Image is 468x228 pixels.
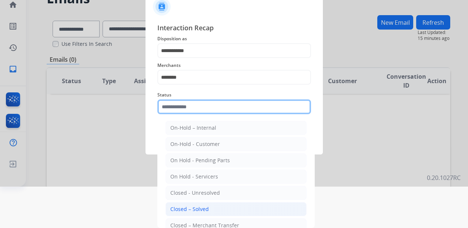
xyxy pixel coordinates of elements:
[427,173,461,182] p: 0.20.1027RC
[157,34,311,43] span: Disposition as
[157,61,311,70] span: Merchants
[157,91,311,99] span: Status
[170,205,209,213] div: Closed – Solved
[170,189,220,197] div: Closed - Unresolved
[170,140,220,148] div: On-Hold - Customer
[170,124,216,132] div: On-Hold – Internal
[157,23,311,34] span: Interaction Recap
[170,173,218,180] div: On Hold - Servicers
[170,157,230,164] div: On Hold - Pending Parts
